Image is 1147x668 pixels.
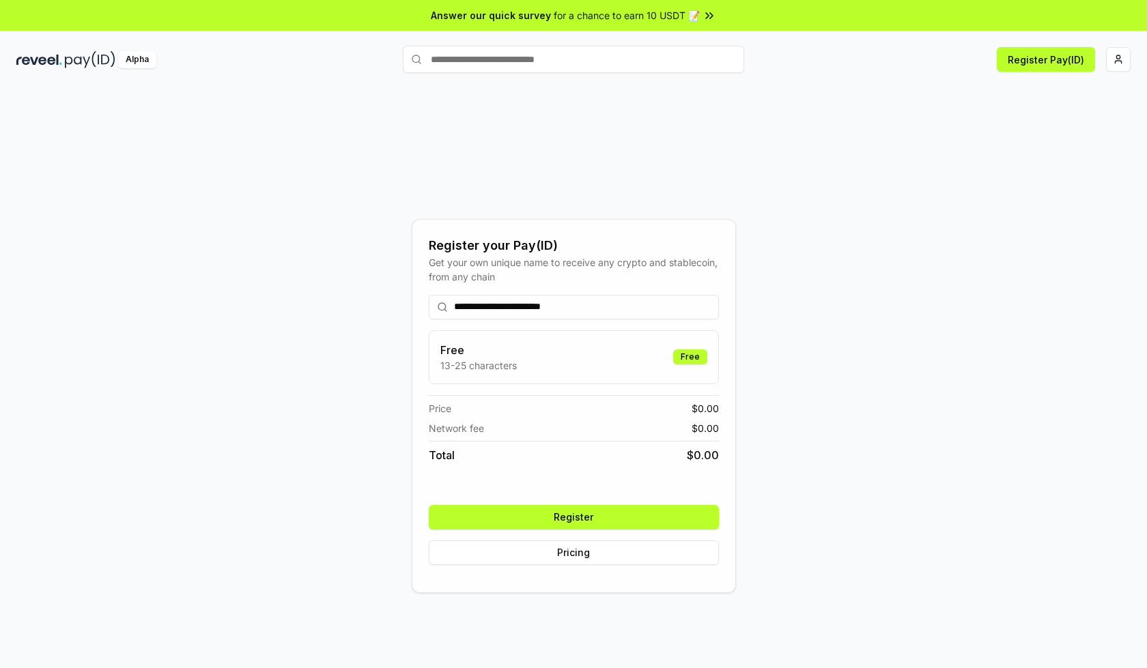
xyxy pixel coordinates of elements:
div: Free [673,349,707,364]
div: Register your Pay(ID) [429,236,719,255]
h3: Free [440,342,517,358]
button: Register Pay(ID) [997,47,1095,72]
span: Total [429,447,455,463]
button: Register [429,505,719,529]
span: $ 0.00 [692,421,719,435]
span: $ 0.00 [692,401,719,416]
span: $ 0.00 [687,447,719,463]
div: Get your own unique name to receive any crypto and stablecoin, from any chain [429,255,719,284]
p: 13-25 characters [440,358,517,373]
img: pay_id [65,51,115,68]
span: Answer our quick survey [431,8,551,23]
span: Price [429,401,451,416]
img: reveel_dark [16,51,62,68]
span: for a chance to earn 10 USDT 📝 [554,8,700,23]
span: Network fee [429,421,484,435]
div: Alpha [118,51,156,68]
button: Pricing [429,540,719,565]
